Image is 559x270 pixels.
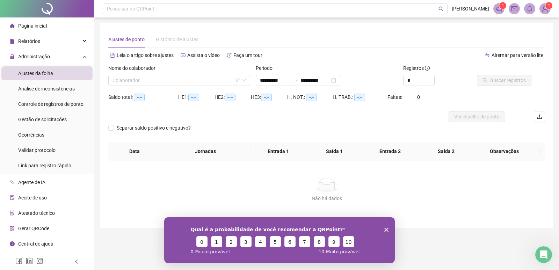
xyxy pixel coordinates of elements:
[477,75,531,86] button: Buscar registros
[251,93,287,101] div: HE 3:
[110,53,115,58] span: file-text
[26,257,33,264] span: linkedin
[181,53,186,58] span: youtube
[235,78,239,82] span: filter
[18,71,53,76] span: Ajustes da folha
[160,142,251,161] th: Jornadas
[117,52,174,58] span: Leia o artigo sobre ajustes
[535,246,552,263] iframe: Intercom live chat
[449,111,505,122] button: Ver espelho de ponto
[18,54,50,59] span: Administração
[134,94,145,101] span: --:--
[256,64,277,72] label: Período
[227,53,232,58] span: history
[188,94,199,101] span: --:--
[108,37,145,42] span: Ajustes de ponto
[438,6,444,12] span: search
[15,257,22,264] span: facebook
[215,93,251,101] div: HE 2:
[74,259,79,264] span: left
[511,6,517,12] span: mail
[18,117,67,122] span: Gestão de solicitações
[261,94,272,101] span: --:--
[18,101,84,107] span: Controle de registros de ponto
[10,23,15,28] span: home
[10,39,15,44] span: file
[18,241,53,247] span: Central de ajuda
[452,5,489,13] span: [PERSON_NAME]
[18,195,47,200] span: Aceite de uso
[403,64,430,72] span: Registros
[242,78,246,82] span: down
[527,6,533,12] span: bell
[18,210,55,216] span: Atestado técnico
[485,53,490,58] span: swap
[333,93,387,101] div: H. TRAB.:
[537,114,542,119] span: upload
[354,94,365,101] span: --:--
[425,66,430,71] span: info-circle
[10,211,15,216] span: solution
[114,124,194,132] span: Separar saldo positivo e negativo?
[492,52,543,58] span: Alternar para versão lite
[18,132,44,138] span: Ocorrências
[418,142,474,161] th: Saída 2
[417,94,420,100] span: 0
[108,142,160,161] th: Data
[469,142,540,161] th: Observações
[387,94,403,100] span: Faltas:
[548,3,550,8] span: 1
[18,163,71,168] span: Link para registro rápido
[18,226,49,231] span: Gerar QRCode
[287,93,333,101] div: H. NOT.:
[474,147,534,155] span: Observações
[306,94,317,101] span: --:--
[496,6,502,12] span: notification
[10,54,15,59] span: lock
[502,3,504,8] span: 1
[18,86,75,92] span: Análise de inconsistências
[540,3,550,14] img: 76871
[10,195,15,200] span: audit
[10,241,15,246] span: info-circle
[292,78,298,83] span: swap-right
[117,195,537,202] div: Não há dados
[362,142,418,161] th: Entrada 2
[36,257,43,264] span: instagram
[10,226,15,231] span: qrcode
[499,2,506,9] sup: 1
[18,147,56,153] span: Validar protocolo
[18,38,40,44] span: Relatórios
[306,142,362,161] th: Saída 1
[187,52,220,58] span: Assista o vídeo
[164,217,395,263] iframe: Pesquisa da QRPoint
[156,37,198,42] span: Histórico de ajustes
[108,93,178,101] div: Saldo total:
[225,94,235,101] span: --:--
[94,246,559,270] footer: QRPoint © 2025 - 2.90.5 -
[545,2,552,9] sup: Atualize o seu contato no menu Meus Dados
[233,52,262,58] span: Faça um tour
[18,23,47,29] span: Página inicial
[251,142,306,161] th: Entrada 1
[178,93,215,101] div: HE 1:
[108,64,160,72] label: Nome do colaborador
[292,78,298,83] span: to
[18,180,45,185] span: Agente de IA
